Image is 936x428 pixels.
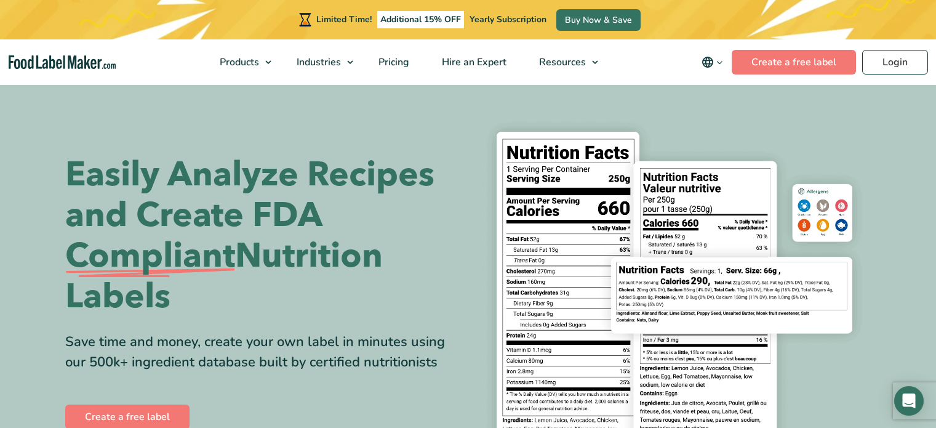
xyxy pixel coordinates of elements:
[316,14,372,25] span: Limited Time!
[65,332,459,373] div: Save time and money, create your own label in minutes using our 500k+ ingredient database built b...
[732,50,856,75] a: Create a free label
[65,155,459,317] h1: Easily Analyze Recipes and Create FDA Nutrition Labels
[862,50,928,75] a: Login
[426,39,520,85] a: Hire an Expert
[470,14,546,25] span: Yearly Subscription
[894,386,924,416] div: Open Intercom Messenger
[556,9,641,31] a: Buy Now & Save
[535,55,587,69] span: Resources
[377,11,464,28] span: Additional 15% OFF
[375,55,410,69] span: Pricing
[438,55,508,69] span: Hire an Expert
[204,39,278,85] a: Products
[523,39,604,85] a: Resources
[362,39,423,85] a: Pricing
[293,55,342,69] span: Industries
[281,39,359,85] a: Industries
[216,55,260,69] span: Products
[65,236,235,277] span: Compliant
